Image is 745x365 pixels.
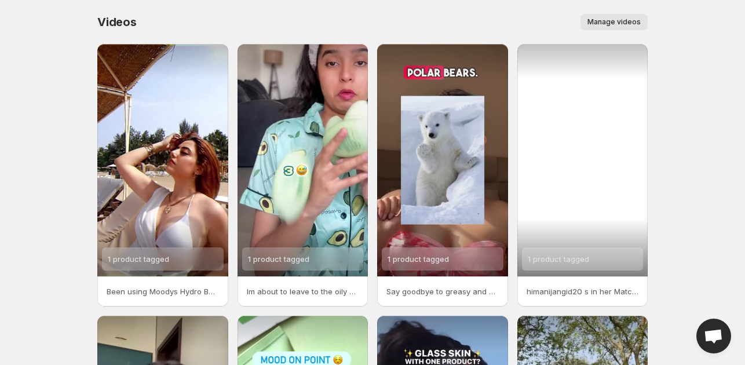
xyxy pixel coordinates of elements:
[580,14,648,30] button: Manage videos
[97,15,137,29] span: Videos
[528,254,589,264] span: 1 product tagged
[527,286,639,297] p: himanijangid20 s in her Matcha SPF glow era Whats your excuse SPF [PERSON_NAME] Skincare OilFree ...
[388,254,449,264] span: 1 product tagged
[587,17,641,27] span: Manage videos
[247,286,359,297] p: Im about to leave to the oily skin club because I started using Moodys AcneXpert Mattifying SPF 5...
[386,286,499,297] p: Say goodbye to greasy and say hello to glowy Meet try
[107,286,219,297] p: Been using Moodys Hydro Burst Water Sunscreen SPF 50 PA lately and honestly its so good Its super...
[696,319,731,353] a: Open chat
[108,254,169,264] span: 1 product tagged
[248,254,309,264] span: 1 product tagged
